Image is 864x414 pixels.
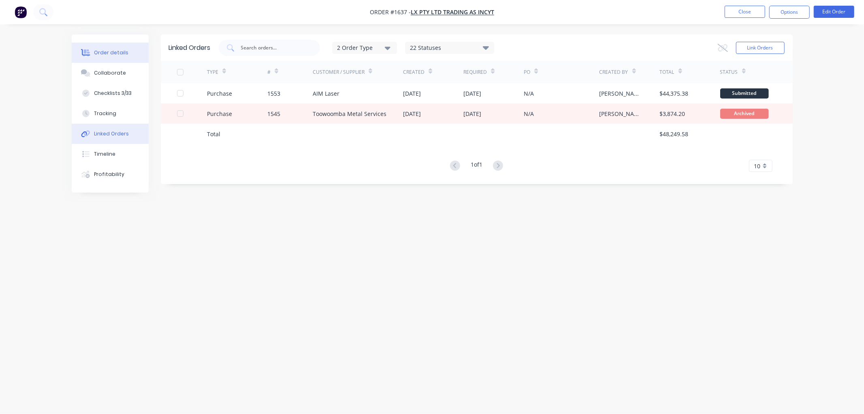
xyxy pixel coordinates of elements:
[337,43,391,52] div: 2 Order Type
[169,43,211,53] div: Linked Orders
[72,63,149,83] button: Collaborate
[267,69,271,76] div: #
[15,6,27,18] img: Factory
[403,69,425,76] div: Created
[471,160,482,172] div: 1 of 1
[207,69,218,76] div: TYPE
[405,43,494,52] div: 22 Statuses
[599,89,644,98] div: [PERSON_NAME]
[94,110,116,117] div: Tracking
[72,83,149,103] button: Checklists 3/33
[524,89,534,98] div: N/A
[72,164,149,184] button: Profitability
[240,44,307,52] input: Search orders...
[403,89,421,98] div: [DATE]
[313,69,365,76] div: Customer / Supplier
[207,89,232,98] div: Purchase
[72,103,149,124] button: Tracking
[94,171,124,178] div: Profitability
[370,9,411,16] span: Order #1637 -
[524,109,534,118] div: N/A
[332,42,397,54] button: 2 Order Type
[524,69,530,76] div: PO
[754,162,761,170] span: 10
[94,90,132,97] div: Checklists 3/33
[660,109,685,118] div: $3,874.20
[736,42,785,54] button: Link Orders
[94,69,126,77] div: Collaborate
[660,69,674,76] div: Total
[72,124,149,144] button: Linked Orders
[720,109,769,119] div: Archived
[720,69,738,76] div: Status
[463,109,481,118] div: [DATE]
[725,6,765,18] button: Close
[207,130,220,138] div: Total
[463,69,487,76] div: Required
[411,9,494,16] a: LX Pty Ltd trading as INCYT
[403,109,421,118] div: [DATE]
[463,89,481,98] div: [DATE]
[814,6,854,18] button: Edit Order
[720,88,769,99] div: Submitted
[769,6,810,19] button: Options
[599,69,628,76] div: Created By
[660,89,689,98] div: $44,375.38
[267,109,280,118] div: 1545
[267,89,280,98] div: 1553
[313,109,386,118] div: Toowoomba Metal Services
[207,109,232,118] div: Purchase
[72,43,149,63] button: Order details
[313,89,339,98] div: AIM Laser
[94,130,129,137] div: Linked Orders
[72,144,149,164] button: Timeline
[660,130,689,138] div: $48,249.58
[94,150,115,158] div: Timeline
[94,49,128,56] div: Order details
[599,109,644,118] div: [PERSON_NAME]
